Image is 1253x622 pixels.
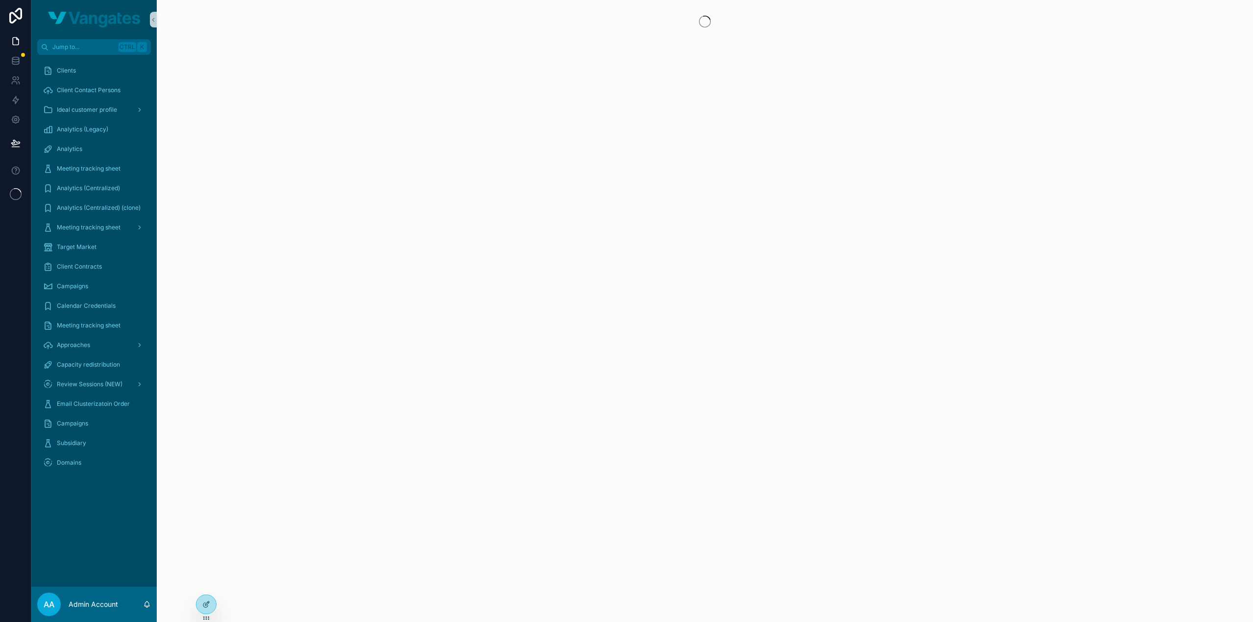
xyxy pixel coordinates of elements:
[37,219,151,236] a: Meeting tracking sheet
[37,39,151,55] button: Jump to...CtrlK
[37,258,151,275] a: Client Contracts
[119,42,136,52] span: Ctrl
[37,375,151,393] a: Review Sessions (NEW)
[57,322,120,329] span: Meeting tracking sheet
[37,160,151,177] a: Meeting tracking sheet
[57,243,96,251] span: Target Market
[57,439,86,447] span: Subsidiary
[57,400,130,408] span: Email Clusterizatoin Order
[57,125,108,133] span: Analytics (Legacy)
[57,341,90,349] span: Approaches
[37,199,151,217] a: Analytics (Centralized) (clone)
[52,43,115,51] span: Jump to...
[37,297,151,315] a: Calendar Credentials
[57,361,120,369] span: Capacity redistribution
[37,179,151,197] a: Analytics (Centralized)
[69,599,118,609] p: Admin Account
[37,238,151,256] a: Target Market
[44,598,54,610] span: AA
[57,145,82,153] span: Analytics
[48,12,140,27] img: App logo
[57,420,88,427] span: Campaigns
[37,395,151,413] a: Email Clusterizatoin Order
[37,62,151,79] a: Clients
[37,454,151,472] a: Domains
[37,434,151,452] a: Subsidiary
[57,224,120,231] span: Meeting tracking sheet
[37,81,151,99] a: Client Contact Persons
[57,263,102,271] span: Client Contracts
[138,43,146,51] span: K
[57,380,122,388] span: Review Sessions (NEW)
[37,415,151,432] a: Campaigns
[37,140,151,158] a: Analytics
[57,204,141,212] span: Analytics (Centralized) (clone)
[37,317,151,334] a: Meeting tracking sheet
[57,302,116,310] span: Calendar Credentials
[57,86,120,94] span: Client Contact Persons
[37,101,151,119] a: Ideal customer profile
[57,67,76,75] span: Clients
[37,356,151,373] a: Capacity redistribution
[57,184,120,192] span: Analytics (Centralized)
[57,459,81,467] span: Domains
[31,55,157,484] div: scrollable content
[37,277,151,295] a: Campaigns
[57,282,88,290] span: Campaigns
[37,121,151,138] a: Analytics (Legacy)
[57,106,117,114] span: Ideal customer profile
[37,336,151,354] a: Approaches
[57,165,120,173] span: Meeting tracking sheet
